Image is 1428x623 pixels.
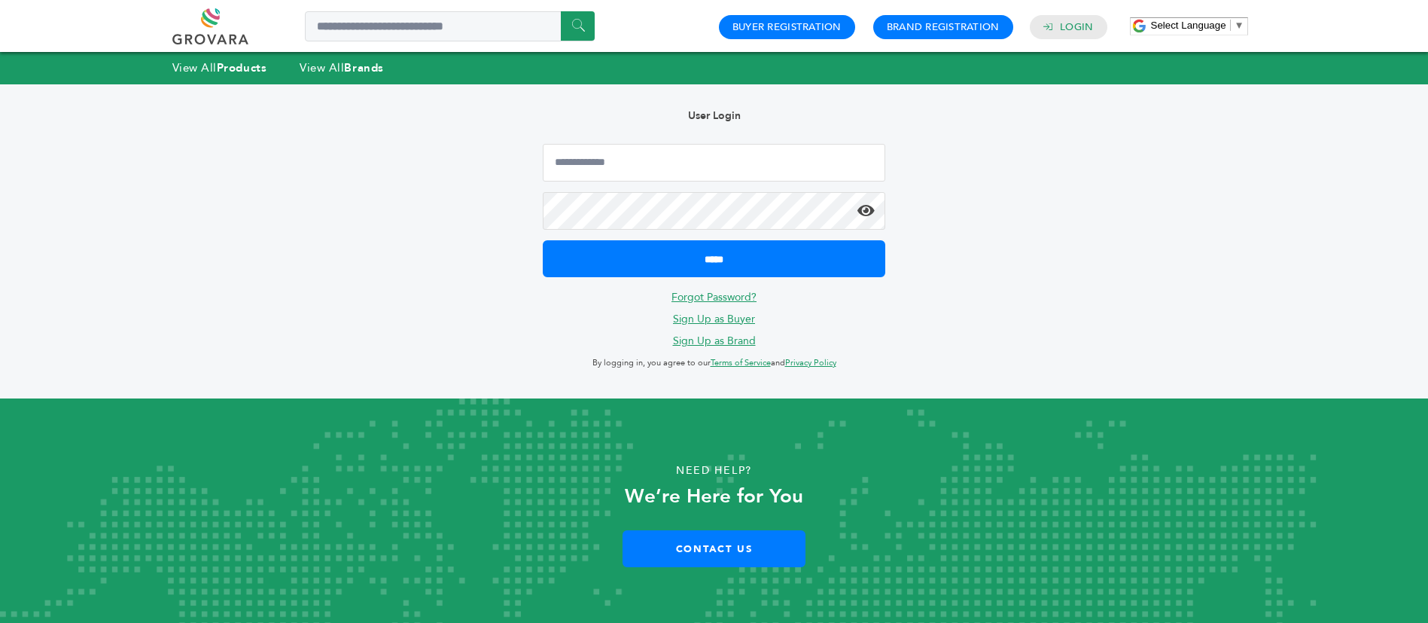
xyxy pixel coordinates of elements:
[1060,20,1093,34] a: Login
[543,192,885,230] input: Password
[673,312,755,326] a: Sign Up as Buyer
[543,144,885,182] input: Email Address
[711,357,771,368] a: Terms of Service
[72,460,1356,482] p: Need Help?
[1230,20,1231,31] span: ​
[172,60,267,75] a: View AllProducts
[305,11,595,41] input: Search a product or brand...
[887,20,1000,34] a: Brand Registration
[785,357,836,368] a: Privacy Policy
[625,483,803,510] strong: We’re Here for You
[543,354,885,372] p: By logging in, you agree to our and
[623,530,805,567] a: Contact Us
[1151,20,1226,31] span: Select Language
[344,60,383,75] strong: Brands
[1151,20,1244,31] a: Select Language​
[300,60,384,75] a: View AllBrands
[671,290,757,304] a: Forgot Password?
[1235,20,1244,31] span: ▼
[673,334,756,348] a: Sign Up as Brand
[732,20,842,34] a: Buyer Registration
[217,60,266,75] strong: Products
[688,108,741,123] b: User Login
